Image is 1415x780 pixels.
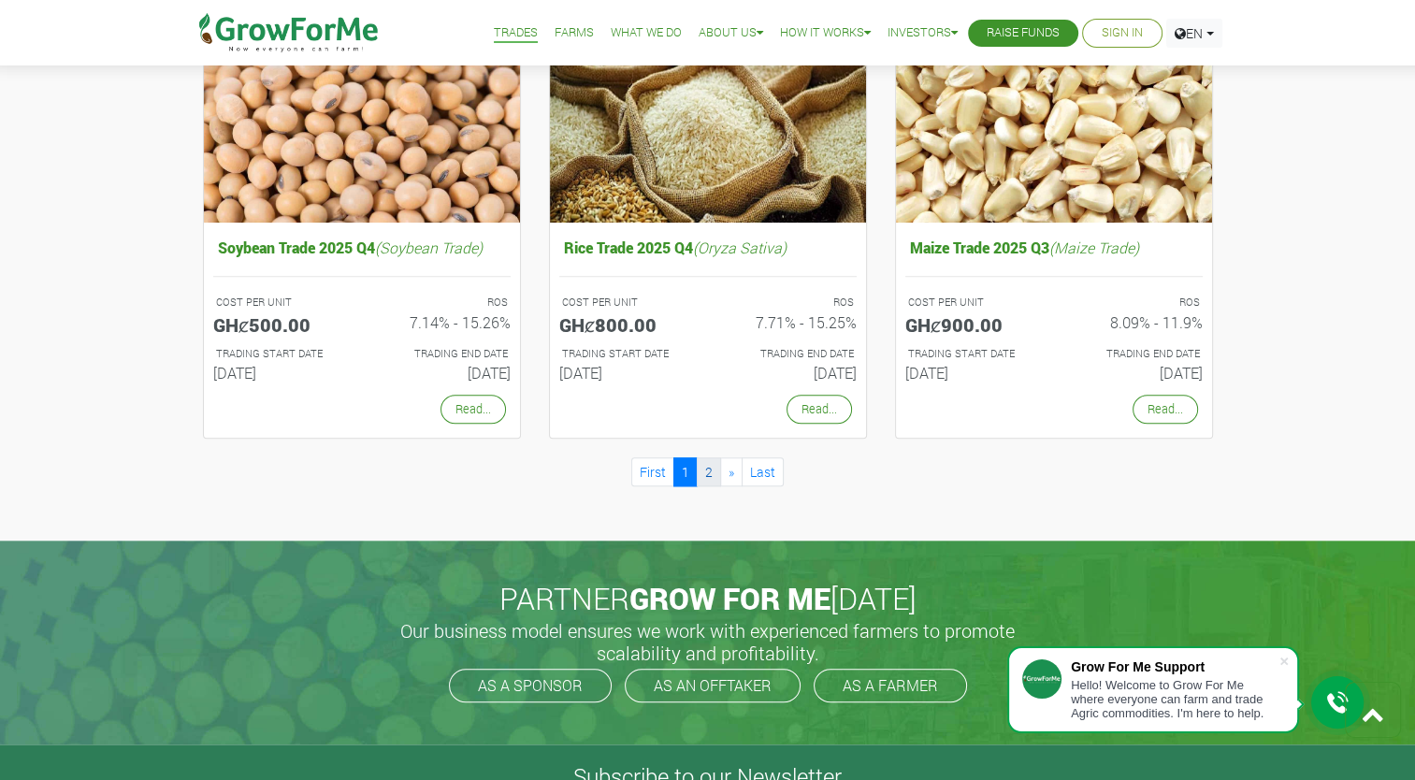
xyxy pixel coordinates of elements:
[888,23,958,43] a: Investors
[216,346,345,362] p: Estimated Trading Start Date
[896,10,1212,223] img: growforme image
[562,295,691,311] p: COST PER UNIT
[1068,313,1203,331] h6: 8.09% - 11.9%
[559,364,694,382] h6: [DATE]
[376,313,511,331] h6: 7.14% - 15.26%
[780,23,871,43] a: How it Works
[697,457,721,486] a: 2
[1133,395,1198,424] a: Read...
[905,313,1040,336] h5: GHȼ900.00
[440,395,506,424] a: Read...
[729,463,734,481] span: »
[693,238,787,257] i: (Oryza Sativa)
[1166,19,1222,48] a: EN
[1071,295,1200,311] p: ROS
[722,313,857,331] h6: 7.71% - 15.25%
[1068,364,1203,382] h6: [DATE]
[905,234,1203,390] a: Maize Trade 2025 Q3(Maize Trade) COST PER UNIT GHȼ900.00 ROS 8.09% - 11.9% TRADING START DATE [DA...
[611,23,682,43] a: What We Do
[725,346,854,362] p: Estimated Trading End Date
[1071,346,1200,362] p: Estimated Trading End Date
[562,346,691,362] p: Estimated Trading Start Date
[379,295,508,311] p: ROS
[375,238,483,257] i: (Soybean Trade)
[905,364,1040,382] h6: [DATE]
[213,234,511,390] a: Soybean Trade 2025 Q4(Soybean Trade) COST PER UNIT GHȼ500.00 ROS 7.14% - 15.26% TRADING START DAT...
[814,669,967,702] a: AS A FARMER
[216,295,345,311] p: COST PER UNIT
[1102,23,1143,43] a: Sign In
[203,457,1213,486] nav: Page Navigation
[376,364,511,382] h6: [DATE]
[905,234,1203,261] h5: Maize Trade 2025 Q3
[631,457,674,486] a: First
[379,346,508,362] p: Estimated Trading End Date
[787,395,852,424] a: Read...
[1071,659,1278,674] div: Grow For Me Support
[196,581,1220,616] h2: PARTNER [DATE]
[449,669,612,702] a: AS A SPONSOR
[1071,678,1278,720] div: Hello! Welcome to Grow For Me where everyone can farm and trade Agric commodities. I'm here to help.
[1049,238,1139,257] i: (Maize Trade)
[629,578,830,618] span: GROW FOR ME
[725,295,854,311] p: ROS
[559,234,857,390] a: Rice Trade 2025 Q4(Oryza Sativa) COST PER UNIT GHȼ800.00 ROS 7.71% - 15.25% TRADING START DATE [D...
[908,295,1037,311] p: COST PER UNIT
[908,346,1037,362] p: Estimated Trading Start Date
[559,313,694,336] h5: GHȼ800.00
[213,364,348,382] h6: [DATE]
[625,669,801,702] a: AS AN OFFTAKER
[559,234,857,261] h5: Rice Trade 2025 Q4
[742,457,784,486] a: Last
[213,313,348,336] h5: GHȼ500.00
[494,23,538,43] a: Trades
[555,23,594,43] a: Farms
[722,364,857,382] h6: [DATE]
[673,457,698,486] a: 1
[550,10,866,223] img: growforme image
[213,234,511,261] h5: Soybean Trade 2025 Q4
[204,10,520,223] img: growforme image
[699,23,763,43] a: About Us
[987,23,1060,43] a: Raise Funds
[381,619,1035,664] h5: Our business model ensures we work with experienced farmers to promote scalability and profitabil...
